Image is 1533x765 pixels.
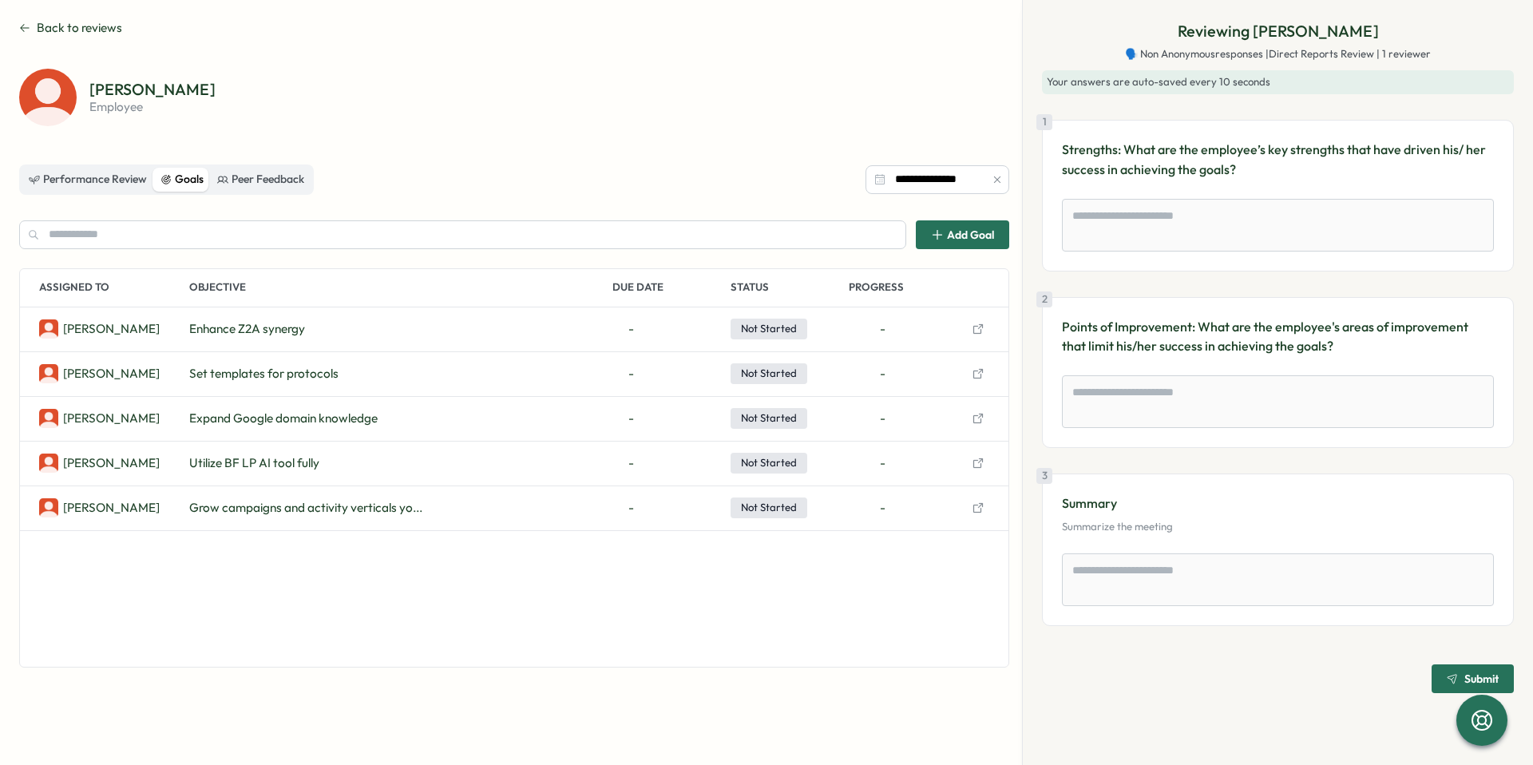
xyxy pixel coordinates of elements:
span: Not Started [731,497,807,518]
div: Peer Feedback [217,171,304,188]
p: Yuval Rubinstein [63,410,160,427]
span: Not Started [731,408,807,429]
p: Yuval Rubinstein [63,499,160,517]
span: - [612,320,650,338]
div: Goals [160,171,204,188]
span: Not Started [731,319,807,339]
p: Points of Improvement: What are the employee's areas of improvement that limit his/her success in... [1062,317,1494,357]
a: Yuval Rubinstein[PERSON_NAME] [39,454,160,473]
span: Add Goal [947,229,994,240]
img: Yuval Rubinstein [39,409,58,428]
p: Strengths: What are the employee’s key strengths that have driven his/ her success in achieving t... [1062,140,1494,180]
p: Reviewing [PERSON_NAME] [1178,19,1379,44]
div: 3 [1036,468,1052,484]
p: Yuval Rubinstein [63,365,160,382]
span: - [880,365,885,382]
button: Add Goal [916,220,1009,249]
p: employee [89,101,216,113]
span: - [612,365,650,382]
span: - [612,454,650,472]
a: Yuval Rubinstein[PERSON_NAME] [39,364,160,383]
p: [PERSON_NAME] [89,81,216,97]
span: Set templates for protocols [189,365,339,382]
p: Due Date [612,269,724,307]
span: Grow campaigns and activity verticals yo... [189,499,422,517]
span: - [612,499,650,517]
span: Back to reviews [37,19,122,37]
span: - [612,410,650,427]
p: Summarize the meeting [1062,520,1494,534]
div: Performance Review [29,171,147,188]
span: Not Started [731,363,807,384]
span: Not Started [731,453,807,474]
p: Objective [189,269,606,307]
p: Assigned To [39,269,183,307]
img: Yuval Rubinstein [19,69,77,126]
span: Expand Google domain knowledge [189,410,378,427]
div: 1 [1036,114,1052,130]
img: Yuval Rubinstein [39,498,58,517]
img: Yuval Rubinstein [39,319,58,339]
a: Yuval Rubinstein[PERSON_NAME] [39,498,160,517]
p: Progress [849,269,961,307]
a: Yuval Rubinstein[PERSON_NAME] [39,319,160,339]
p: Summary [1062,493,1494,513]
p: Yuval Rubinstein [63,320,160,338]
div: 2 [1036,291,1052,307]
span: - [880,410,885,427]
button: Submit [1432,664,1514,693]
span: - [880,499,885,517]
a: Yuval Rubinstein[PERSON_NAME] [39,409,160,428]
p: Status [731,269,842,307]
span: - [880,454,885,472]
span: Enhance Z2A synergy [189,320,305,338]
span: Your answers are auto-saved every 10 seconds [1047,75,1270,88]
img: Yuval Rubinstein [39,454,58,473]
p: Yuval Rubinstein [63,454,160,472]
span: Submit [1464,673,1499,684]
button: Back to reviews [19,19,122,37]
span: 🗣️ Non Anonymous responses | Direct Reports Review | 1 reviewer [1125,47,1431,61]
span: Utilize BF LP AI tool fully [189,454,319,472]
span: - [880,320,885,338]
img: Yuval Rubinstein [39,364,58,383]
